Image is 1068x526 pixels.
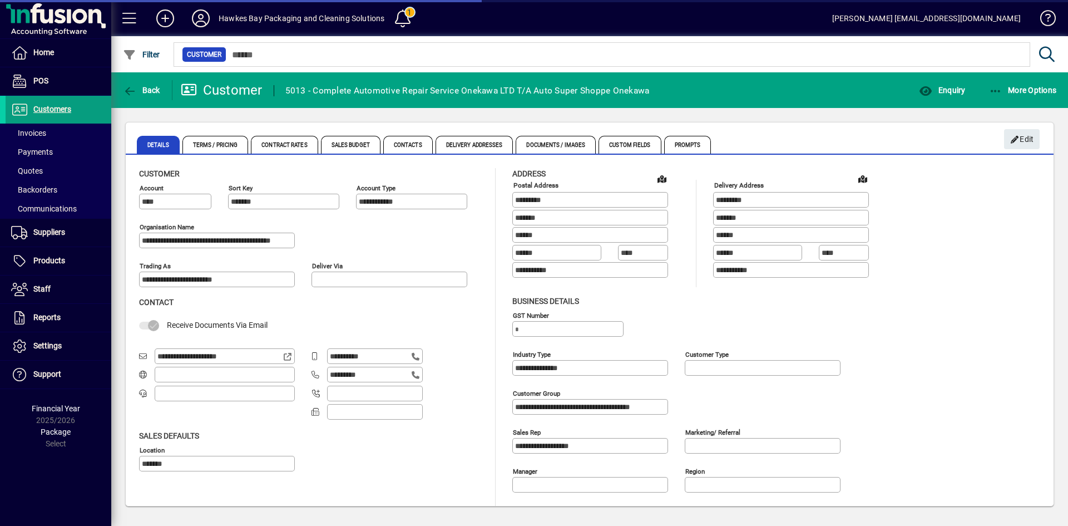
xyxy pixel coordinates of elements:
button: Add [147,8,183,28]
span: Customer [139,169,180,178]
span: Contract Rates [251,136,318,154]
mat-label: Location [140,446,165,454]
span: Address [512,169,546,178]
span: Prompts [664,136,711,154]
a: Suppliers [6,219,111,247]
button: More Options [986,80,1060,100]
span: Filter [123,50,160,59]
a: Home [6,39,111,67]
a: Settings [6,332,111,360]
div: [PERSON_NAME] [EMAIL_ADDRESS][DOMAIN_NAME] [832,9,1021,27]
span: Package [41,427,71,436]
mat-label: Account [140,184,164,192]
span: Sales defaults [139,431,199,440]
span: Delivery Addresses [436,136,513,154]
a: Products [6,247,111,275]
span: Backorders [11,185,57,194]
a: Knowledge Base [1032,2,1054,38]
span: Financial Year [32,404,80,413]
span: Products [33,256,65,265]
span: Edit [1010,130,1034,149]
span: Settings [33,341,62,350]
button: Profile [183,8,219,28]
span: Quotes [11,166,43,175]
span: Contacts [383,136,433,154]
a: Quotes [6,161,111,180]
span: Sales Budget [321,136,380,154]
mat-label: Organisation name [140,223,194,231]
span: Customer [187,49,221,60]
a: View on map [854,170,872,188]
mat-label: Sort key [229,184,253,192]
span: Documents / Images [516,136,596,154]
a: Reports [6,304,111,332]
mat-label: Industry type [513,350,551,358]
span: More Options [989,86,1057,95]
app-page-header-button: Back [111,80,172,100]
a: Invoices [6,124,111,142]
span: Details [137,136,180,154]
span: Customers [33,105,71,114]
span: Enquiry [919,86,965,95]
span: Terms / Pricing [182,136,249,154]
a: Communications [6,199,111,218]
span: Staff [33,284,51,293]
span: Invoices [11,129,46,137]
span: POS [33,76,48,85]
a: POS [6,67,111,95]
span: Custom Fields [599,136,661,154]
span: Receive Documents Via Email [167,321,268,330]
a: Support [6,361,111,389]
a: Backorders [6,180,111,199]
mat-label: Customer group [513,389,560,397]
mat-label: Marketing/ Referral [685,428,740,436]
span: Home [33,48,54,57]
button: Filter [120,45,163,65]
mat-label: Manager [513,467,537,475]
mat-label: Sales rep [513,428,541,436]
span: Support [33,370,61,378]
mat-label: Account Type [357,184,395,192]
mat-label: Region [685,467,705,475]
span: Contact [139,298,174,307]
span: Reports [33,313,61,322]
a: Staff [6,276,111,303]
button: Enquiry [916,80,968,100]
mat-label: Deliver via [312,262,343,270]
button: Back [120,80,163,100]
span: Payments [11,148,53,156]
span: Suppliers [33,228,65,237]
button: Edit [1004,129,1040,149]
a: View on map [653,170,671,188]
div: 5013 - Complete Automotive Repair Service Onekawa LTD T/A Auto Super Shoppe Onekawa [285,82,650,100]
div: Hawkes Bay Packaging and Cleaning Solutions [219,9,385,27]
mat-label: Trading as [140,262,171,270]
div: Customer [181,81,263,99]
span: Business details [512,297,579,306]
span: Back [123,86,160,95]
mat-label: Customer type [685,350,729,358]
a: Payments [6,142,111,161]
span: Communications [11,204,77,213]
mat-label: GST Number [513,311,549,319]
